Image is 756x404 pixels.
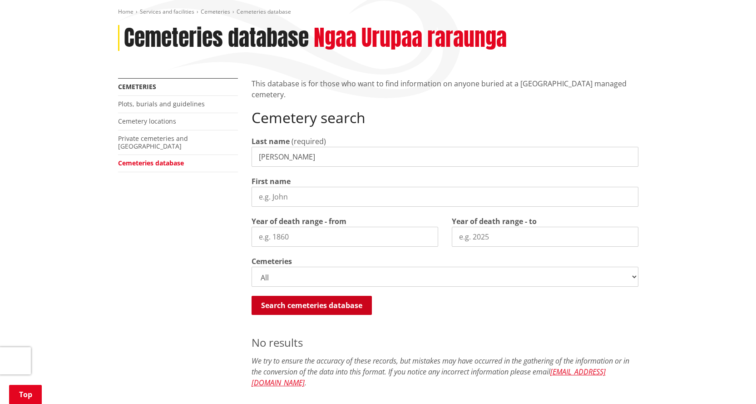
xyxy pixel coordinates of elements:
[140,8,194,15] a: Services and facilities
[118,100,205,108] a: Plots, burials and guidelines
[201,8,230,15] a: Cemeteries
[118,117,176,125] a: Cemetery locations
[252,296,372,315] button: Search cemeteries database
[714,366,747,399] iframe: Messenger Launcher
[252,216,346,227] label: Year of death range - from
[252,367,606,388] a: [EMAIL_ADDRESS][DOMAIN_NAME]
[252,187,638,207] input: e.g. John
[252,227,438,247] input: e.g. 1860
[118,8,638,16] nav: breadcrumb
[118,159,184,167] a: Cemeteries database
[452,216,537,227] label: Year of death range - to
[252,109,638,126] h2: Cemetery search
[237,8,291,15] span: Cemeteries database
[292,136,326,146] span: (required)
[118,8,133,15] a: Home
[252,334,638,351] p: No results
[124,25,309,51] h1: Cemeteries database
[252,256,292,267] label: Cemeteries
[252,356,629,388] em: We try to ensure the accuracy of these records, but mistakes may have occurred in the gathering o...
[118,82,156,91] a: Cemeteries
[252,176,291,187] label: First name
[252,78,638,100] p: This database is for those who want to find information on anyone buried at a [GEOGRAPHIC_DATA] m...
[452,227,638,247] input: e.g. 2025
[9,385,42,404] a: Top
[314,25,507,51] h2: Ngaa Urupaa raraunga
[118,134,188,150] a: Private cemeteries and [GEOGRAPHIC_DATA]
[252,147,638,167] input: e.g. Smith
[252,136,290,147] label: Last name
